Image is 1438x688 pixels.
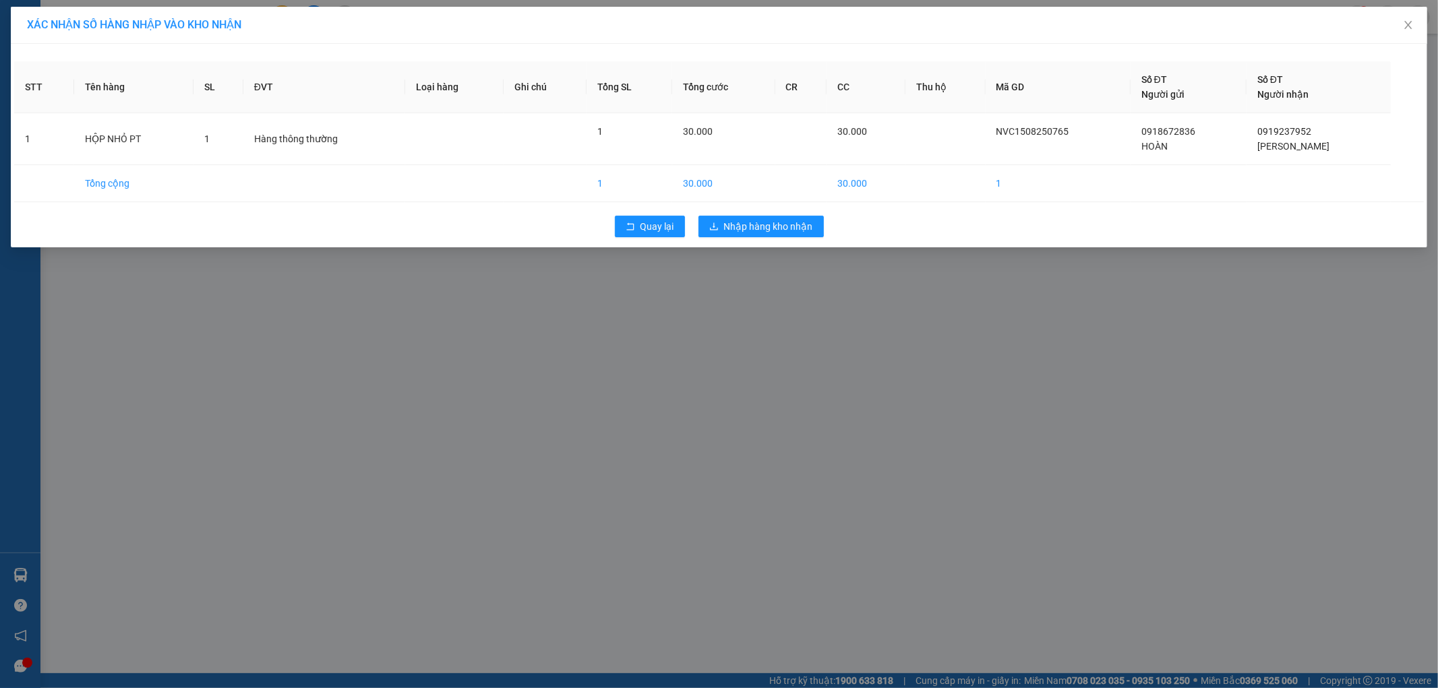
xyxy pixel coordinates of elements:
[986,61,1131,113] th: Mã GD
[597,126,603,137] span: 1
[1257,89,1309,100] span: Người nhận
[74,113,193,165] td: HỘP NHỎ PT
[1257,74,1283,85] span: Số ĐT
[504,61,587,113] th: Ghi chú
[827,61,905,113] th: CC
[243,61,405,113] th: ĐVT
[1141,74,1167,85] span: Số ĐT
[996,126,1069,137] span: NVC1508250765
[14,113,74,165] td: 1
[1257,141,1329,152] span: [PERSON_NAME]
[672,165,775,202] td: 30.000
[837,126,867,137] span: 30.000
[27,18,241,31] span: XÁC NHẬN SỐ HÀNG NHẬP VÀO KHO NHẬN
[1141,141,1168,152] span: HOÀN
[724,219,813,234] span: Nhập hàng kho nhận
[626,222,635,232] span: rollback
[204,133,210,144] span: 1
[1141,89,1185,100] span: Người gửi
[905,61,985,113] th: Thu hộ
[1403,20,1414,30] span: close
[640,219,674,234] span: Quay lại
[615,216,685,237] button: rollbackQuay lại
[243,113,405,165] td: Hàng thông thường
[14,61,74,113] th: STT
[672,61,775,113] th: Tổng cước
[587,61,673,113] th: Tổng SL
[1257,126,1311,137] span: 0919237952
[74,165,193,202] td: Tổng cộng
[1141,126,1195,137] span: 0918672836
[827,165,905,202] td: 30.000
[683,126,713,137] span: 30.000
[74,61,193,113] th: Tên hàng
[193,61,243,113] th: SL
[1389,7,1427,44] button: Close
[775,61,827,113] th: CR
[698,216,824,237] button: downloadNhập hàng kho nhận
[405,61,504,113] th: Loại hàng
[709,222,719,232] span: download
[986,165,1131,202] td: 1
[587,165,673,202] td: 1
